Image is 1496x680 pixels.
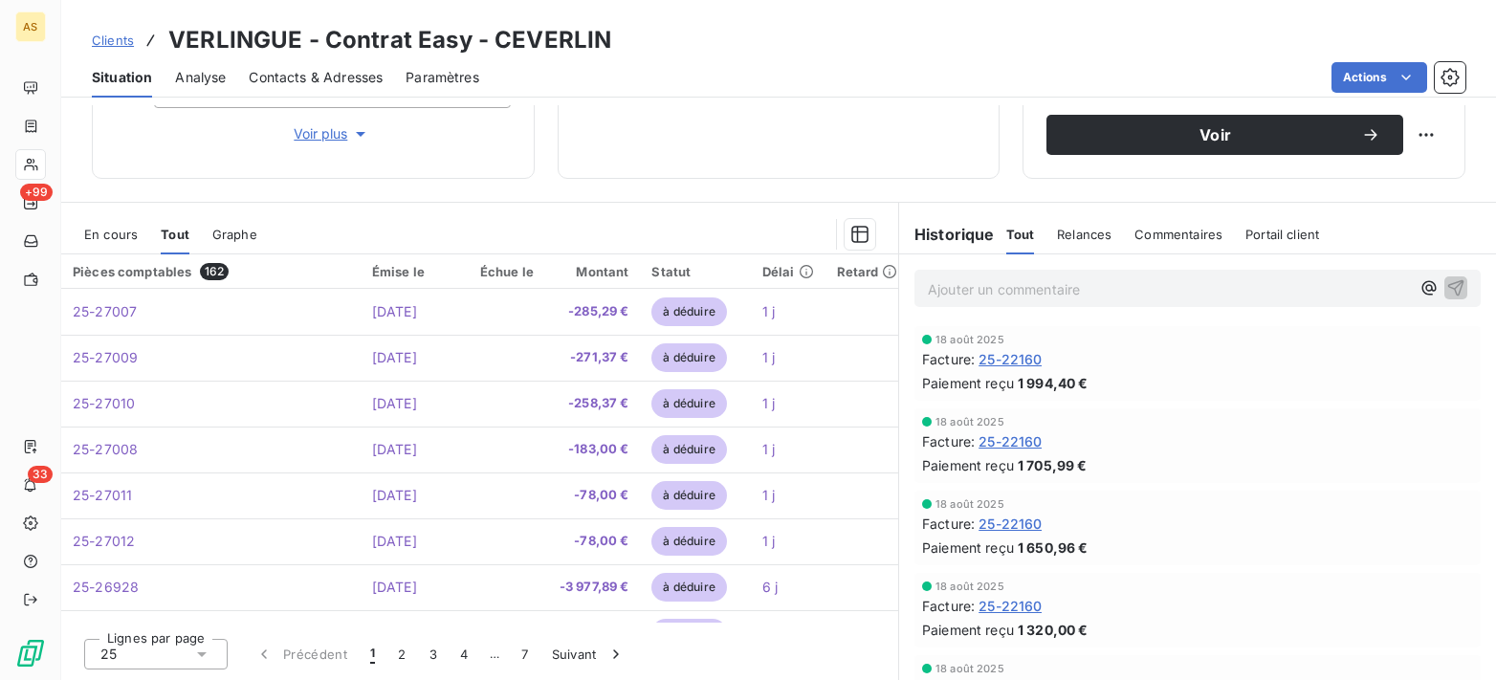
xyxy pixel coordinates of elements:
span: En cours [84,227,138,242]
span: 1 j [762,487,775,503]
span: 1 j [762,441,775,457]
span: [DATE] [372,395,417,411]
span: 25-27011 [73,487,132,503]
span: 1 320,00 € [1018,620,1089,640]
span: 18 août 2025 [935,581,1004,592]
div: Pièces comptables [73,263,349,280]
span: +99 [20,184,53,201]
span: Facture : [922,349,975,369]
span: Clients [92,33,134,48]
span: à déduire [651,527,726,556]
button: 1 [359,634,386,674]
span: [DATE] [372,303,417,319]
button: Suivant [540,634,637,674]
h3: VERLINGUE - Contrat Easy - CEVERLIN [168,23,611,57]
span: Contacts & Adresses [249,68,383,87]
div: Retard [837,264,898,279]
span: 1 994,40 € [1018,373,1089,393]
button: 2 [386,634,417,674]
div: Délai [762,264,814,279]
span: [DATE] [372,441,417,457]
span: 162 [200,263,229,280]
div: Statut [651,264,738,279]
span: à déduire [651,435,726,464]
span: Relances [1057,227,1111,242]
span: Commentaires [1134,227,1222,242]
span: Paramètres [406,68,479,87]
span: Facture : [922,514,975,534]
span: Graphe [212,227,257,242]
span: 25-27008 [73,441,138,457]
button: 4 [449,634,479,674]
span: Portail client [1245,227,1319,242]
button: Voir [1046,115,1403,155]
span: -183,00 € [557,440,629,459]
span: 1 j [762,349,775,365]
span: Facture : [922,596,975,616]
button: Voir plus [154,123,511,144]
div: Montant [557,264,629,279]
span: 18 août 2025 [935,334,1004,345]
span: [DATE] [372,349,417,365]
span: à déduire [651,297,726,326]
div: Émise le [372,264,457,279]
h6: Historique [899,223,995,246]
span: 25-27010 [73,395,135,411]
span: Paiement reçu [922,537,1014,558]
span: à déduire [651,481,726,510]
span: Paiement reçu [922,620,1014,640]
span: 25-22160 [979,431,1042,451]
span: Voir plus [294,124,370,143]
span: -258,37 € [557,394,629,413]
button: 3 [418,634,449,674]
span: Paiement reçu [922,455,1014,475]
span: 25-27009 [73,349,138,365]
span: -78,00 € [557,532,629,551]
span: [DATE] [372,533,417,549]
span: 25-22160 [979,349,1042,369]
span: [DATE] [372,579,417,595]
button: 7 [510,634,539,674]
span: 1 650,96 € [1018,537,1089,558]
span: Paiement reçu [922,373,1014,393]
img: Logo LeanPay [15,638,46,669]
span: -78,00 € [557,486,629,505]
span: Situation [92,68,152,87]
span: 1 705,99 € [1018,455,1088,475]
button: Actions [1331,62,1427,93]
span: 25-27012 [73,533,135,549]
span: -271,37 € [557,348,629,367]
span: 25-22160 [979,596,1042,616]
span: 18 août 2025 [935,498,1004,510]
span: à déduire [651,573,726,602]
span: 18 août 2025 [935,416,1004,428]
span: à déduire [651,619,726,647]
span: … [479,639,510,669]
span: 1 [370,645,375,664]
span: 1 j [762,395,775,411]
span: à déduire [651,389,726,418]
span: 25-27007 [73,303,137,319]
span: à déduire [651,343,726,372]
button: Précédent [243,634,359,674]
span: 25-26928 [73,579,139,595]
span: -3 977,89 € [557,578,629,597]
span: 1 j [762,303,775,319]
span: Analyse [175,68,226,87]
span: [DATE] [372,487,417,503]
span: Tout [1006,227,1035,242]
a: Clients [92,31,134,50]
span: Tout [161,227,189,242]
iframe: Intercom live chat [1431,615,1477,661]
span: Voir [1069,127,1361,143]
span: 33 [28,466,53,483]
span: 6 j [762,579,778,595]
div: AS [15,11,46,42]
span: Facture : [922,431,975,451]
span: 25 [100,645,117,664]
span: 25-22160 [979,514,1042,534]
div: Échue le [480,264,534,279]
span: -285,29 € [557,302,629,321]
span: 18 août 2025 [935,663,1004,674]
span: 1 j [762,533,775,549]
